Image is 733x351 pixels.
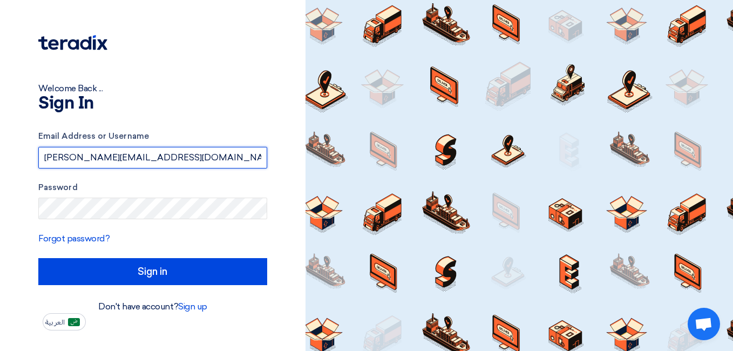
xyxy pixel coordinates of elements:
[38,233,110,244] a: Forgot password?
[43,313,86,330] button: العربية
[38,35,107,50] img: Teradix logo
[38,82,267,95] div: Welcome Back ...
[38,181,267,194] label: Password
[688,308,720,340] div: Open chat
[45,319,65,326] span: العربية
[38,258,267,285] input: Sign in
[38,300,267,313] div: Don't have account?
[68,318,80,326] img: ar-AR.png
[38,95,267,112] h1: Sign In
[38,130,267,143] label: Email Address or Username
[38,147,267,168] input: Enter your business email or username
[178,301,207,312] a: Sign up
